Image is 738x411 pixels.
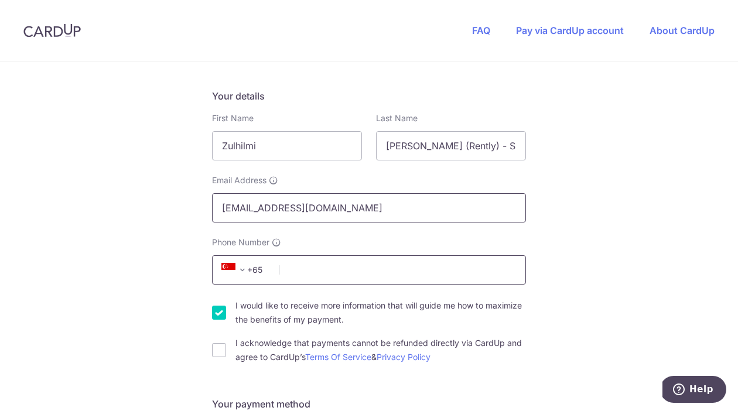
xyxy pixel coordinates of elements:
a: Terms Of Service [305,352,371,362]
label: I would like to receive more information that will guide me how to maximize the benefits of my pa... [235,299,526,327]
label: Last Name [376,112,418,124]
a: FAQ [472,25,490,36]
a: About CardUp [650,25,715,36]
h5: Your details [212,89,526,103]
iframe: Opens a widget where you can find more information [662,376,726,405]
img: CardUp [23,23,81,37]
span: +65 [218,263,271,277]
input: Email address [212,193,526,222]
input: Last name [376,131,526,160]
span: +65 [221,263,250,277]
span: Email Address [212,174,266,186]
span: Phone Number [212,237,269,248]
label: I acknowledge that payments cannot be refunded directly via CardUp and agree to CardUp’s & [235,336,526,364]
label: First Name [212,112,254,124]
a: Privacy Policy [377,352,430,362]
a: Pay via CardUp account [516,25,624,36]
input: First name [212,131,362,160]
h5: Your payment method [212,397,526,411]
